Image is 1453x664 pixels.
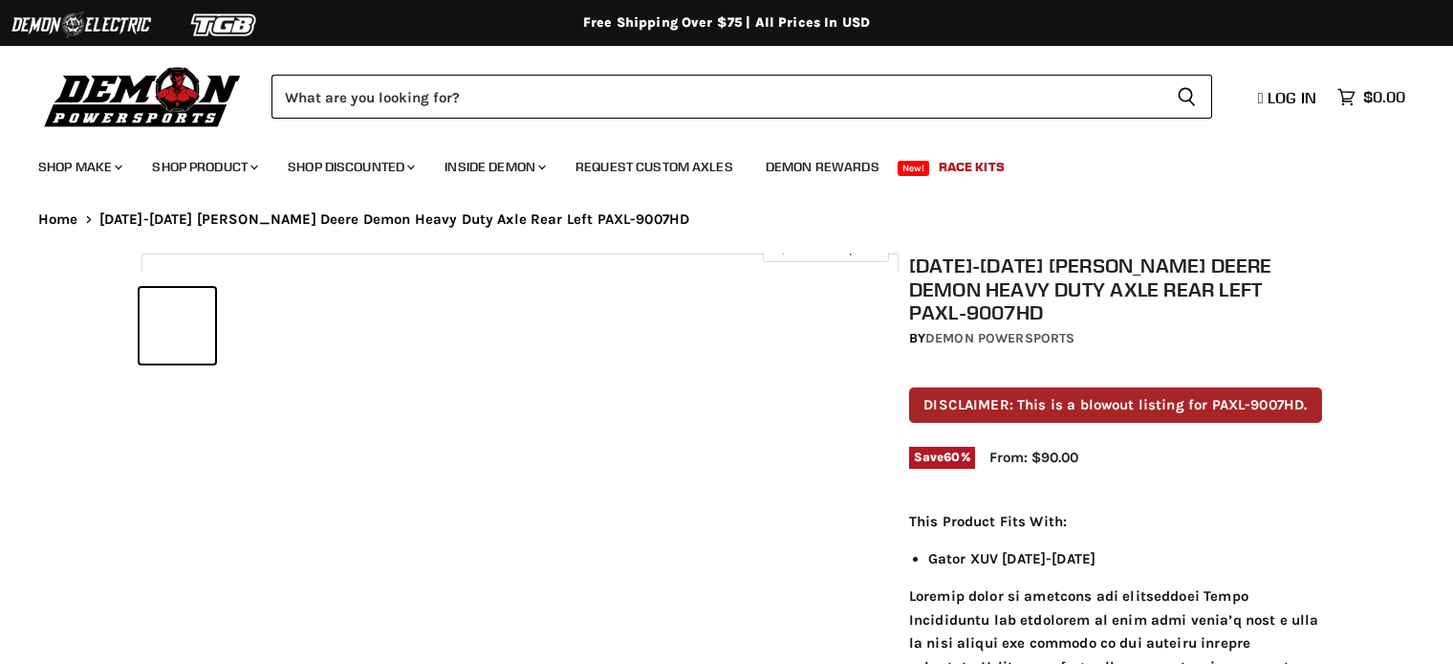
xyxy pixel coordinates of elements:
a: Home [38,211,78,228]
img: Demon Powersports [38,62,248,130]
a: $0.00 [1328,83,1415,111]
a: Shop Make [24,147,134,187]
span: From: $90.00 [989,449,1078,466]
a: Request Custom Axles [561,147,748,187]
span: [DATE]-[DATE] [PERSON_NAME] Deere Demon Heavy Duty Axle Rear Left PAXL-9007HD [99,211,690,228]
ul: Main menu [24,140,1400,187]
a: Demon Rewards [751,147,894,187]
a: Log in [1249,89,1328,106]
span: Click to expand [772,241,878,255]
button: Search [1161,75,1212,119]
a: Race Kits [924,147,1019,187]
span: 60 [943,450,960,464]
p: DISCLAIMER: This is a blowout listing for PAXL-9007HD. [909,387,1322,423]
form: Product [271,75,1212,119]
a: Shop Product [138,147,270,187]
img: TGB Logo 2 [153,7,296,43]
img: Demon Electric Logo 2 [10,7,153,43]
span: $0.00 [1363,88,1405,106]
button: 2012-2022 John Deere Demon Heavy Duty Axle Rear Left PAXL-9007HD thumbnail [140,288,215,364]
input: Search [271,75,1161,119]
a: Demon Powersports [925,330,1074,346]
span: New! [898,161,930,176]
a: Shop Discounted [273,147,426,187]
span: Save % [909,447,975,468]
a: Inside Demon [430,147,557,187]
p: This Product Fits With: [909,510,1322,533]
li: Gator XUV [DATE]-[DATE] [928,547,1322,570]
div: by [909,328,1322,349]
span: Log in [1268,88,1316,107]
h1: [DATE]-[DATE] [PERSON_NAME] Deere Demon Heavy Duty Axle Rear Left PAXL-9007HD [909,254,1322,324]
